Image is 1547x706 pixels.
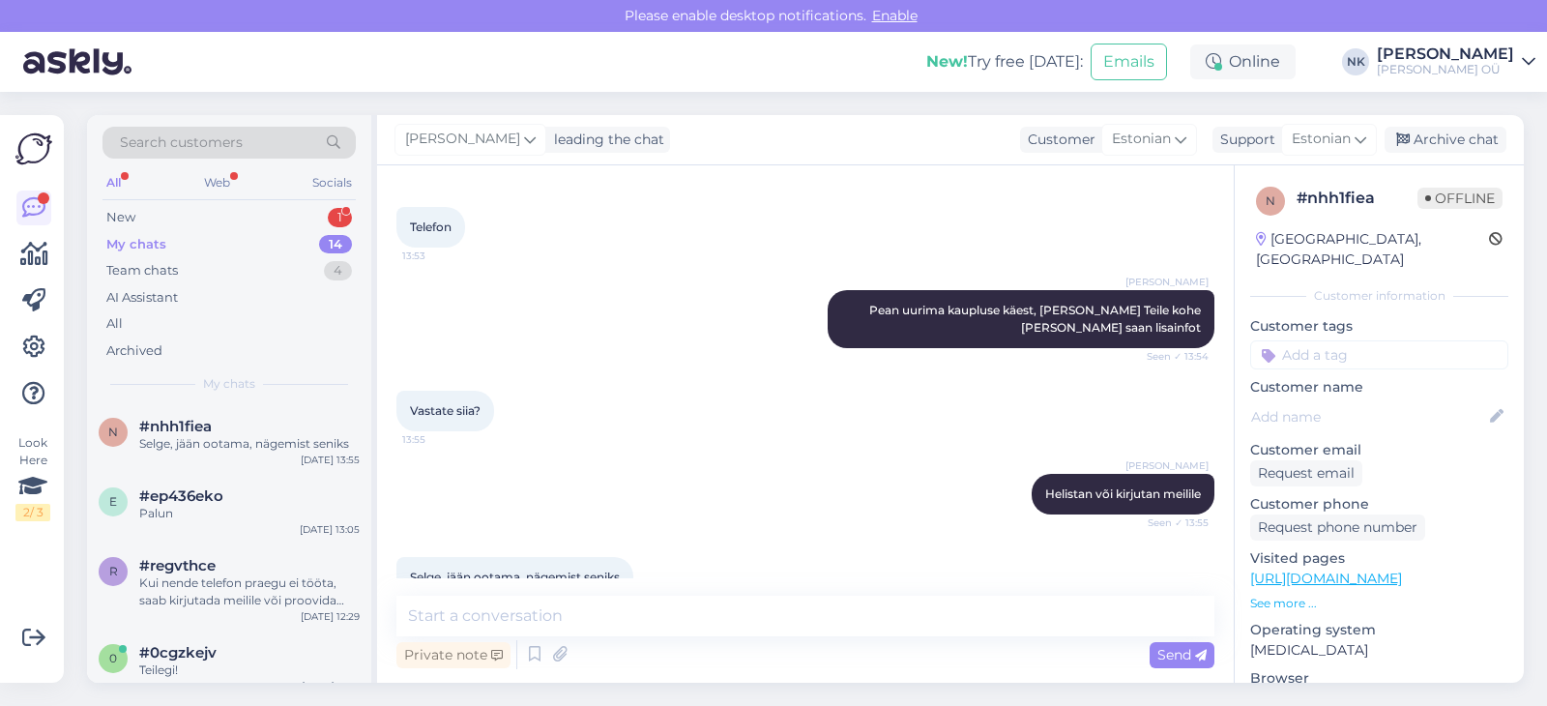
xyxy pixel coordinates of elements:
p: See more ... [1250,595,1508,612]
span: Estonian [1112,129,1171,150]
div: Try free [DATE]: [926,50,1083,74]
div: Customer [1020,130,1095,150]
div: 4 [324,261,352,280]
span: Search customers [120,132,243,153]
span: Pean uurima kaupluse käest, [PERSON_NAME] Teile kohe [PERSON_NAME] saan lisainfot [869,303,1204,335]
img: Askly Logo [15,131,52,167]
div: [DATE] 12:14 [302,679,360,693]
div: leading the chat [546,130,664,150]
span: e [109,494,117,509]
div: My chats [106,235,166,254]
span: n [1266,193,1275,208]
div: Socials [308,170,356,195]
div: Selge, jään ootama, nägemist seniks [139,435,360,453]
input: Add a tag [1250,340,1508,369]
span: n [108,425,118,439]
span: Telefon [410,220,452,234]
div: Palun [139,505,360,522]
div: [GEOGRAPHIC_DATA], [GEOGRAPHIC_DATA] [1256,229,1489,270]
div: [PERSON_NAME] OÜ [1377,62,1514,77]
p: Customer phone [1250,494,1508,515]
span: #nhh1fiea [139,418,212,435]
span: My chats [203,375,255,393]
div: NK [1342,48,1369,75]
span: Enable [866,7,923,24]
span: #0cgzkejv [139,644,217,662]
div: Request email [1250,460,1362,486]
span: Estonian [1292,129,1351,150]
span: Seen ✓ 13:54 [1136,349,1209,364]
p: Customer email [1250,440,1508,460]
div: Request phone number [1250,515,1425,541]
div: [DATE] 13:05 [300,522,360,537]
p: Customer tags [1250,316,1508,337]
div: Customer information [1250,287,1508,305]
p: Browser [1250,668,1508,689]
div: [PERSON_NAME] [1377,46,1514,62]
span: Selge, jään ootama, nägemist seniks [410,570,620,584]
span: Helistan või kirjutan meilile [1045,486,1201,501]
span: 0 [109,651,117,665]
span: 13:53 [402,249,475,263]
span: r [109,564,118,578]
div: Support [1212,130,1275,150]
button: Emails [1091,44,1167,80]
div: [DATE] 13:55 [301,453,360,467]
span: #ep436eko [139,487,223,505]
div: All [106,314,123,334]
div: Kui nende telefon praegu ei tööta, saab kirjutada meilile või proovida hiljem. Ma kohe [PERSON_NA... [139,574,360,609]
div: Online [1190,44,1296,79]
div: AI Assistant [106,288,178,308]
div: Teilegi! [139,662,360,679]
p: Visited pages [1250,548,1508,569]
a: [PERSON_NAME][PERSON_NAME] OÜ [1377,46,1535,77]
p: Customer name [1250,377,1508,397]
div: Team chats [106,261,178,280]
span: Vastate siia? [410,403,481,418]
div: New [106,208,135,227]
div: All [102,170,125,195]
a: [URL][DOMAIN_NAME] [1250,570,1402,587]
span: [PERSON_NAME] [1125,275,1209,289]
span: 13:55 [402,432,475,447]
span: Offline [1417,188,1503,209]
div: # nhh1fiea [1297,187,1417,210]
span: Seen ✓ 13:55 [1136,515,1209,530]
span: [PERSON_NAME] [405,129,520,150]
span: #regvthce [139,557,216,574]
div: Archived [106,341,162,361]
b: New! [926,52,968,71]
div: Archive chat [1385,127,1506,153]
div: Web [200,170,234,195]
input: Add name [1251,406,1486,427]
p: Operating system [1250,620,1508,640]
span: Send [1157,646,1207,663]
div: Look Here [15,434,50,521]
p: [MEDICAL_DATA] [1250,640,1508,661]
div: 14 [319,235,352,254]
span: [PERSON_NAME] [1125,458,1209,473]
div: 2 / 3 [15,504,50,521]
div: Private note [396,642,511,668]
div: [DATE] 12:29 [301,609,360,624]
div: 1 [328,208,352,227]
